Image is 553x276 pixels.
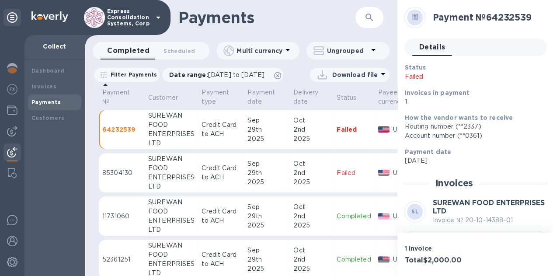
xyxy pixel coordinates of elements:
[247,246,286,255] div: Sep
[247,134,286,143] div: 2025
[107,45,150,57] span: Completed
[202,88,240,106] span: Payment type
[293,116,330,125] div: Oct
[247,178,286,187] div: 2025
[404,114,513,121] b: How the vendor wants to receive
[148,93,178,102] p: Customer
[393,125,415,134] p: USD
[178,8,355,27] h1: Payments
[337,255,371,264] p: Completed
[435,178,473,189] h2: Invoices
[432,199,544,215] b: SUREWAN FOOD ENTERPRISES LTD
[169,70,269,79] p: Date range :
[293,168,330,178] div: 2nd
[148,207,195,216] div: FOOD
[432,216,547,225] p: Invoice № 20-10-14388-01
[337,125,371,134] p: Failed
[148,250,195,259] div: FOOD
[247,255,286,264] div: 29th
[404,256,472,265] h3: Total $2,000.00
[293,134,330,143] div: 2025
[327,46,368,55] p: Ungrouped
[404,72,494,81] p: Failed
[31,11,68,22] img: Logo
[247,125,286,134] div: 29th
[107,71,157,78] p: Filter Payments
[332,70,378,79] p: Download file
[102,168,141,178] p: 85304130
[293,203,330,212] div: Oct
[337,93,356,102] p: Status
[293,221,330,230] div: 2025
[102,125,141,134] p: 64232539
[237,46,282,55] p: Multi currency
[337,168,371,178] p: Failed
[148,241,195,250] div: SUREWAN
[163,46,195,56] span: Scheduled
[102,88,141,106] span: Payment №
[411,208,419,215] b: SL
[148,182,195,191] div: LTD
[148,164,195,173] div: FOOD
[404,131,540,140] div: Account number (**0361)
[148,93,189,102] span: Customer
[419,41,445,53] span: Details
[378,213,390,219] img: USD
[107,8,151,27] p: Express Consolidation Systems, Corp
[148,259,195,269] div: ENTERPRISES
[404,89,470,96] b: Invoices in payment
[247,116,286,125] div: Sep
[293,88,318,106] p: Delivery date
[148,154,195,164] div: SUREWAN
[404,148,451,155] b: Payment date
[293,255,330,264] div: 2nd
[102,255,141,264] p: 52361251
[7,84,17,94] img: Foreign exchange
[202,88,229,106] p: Payment type
[208,71,264,78] span: [DATE] to [DATE]
[293,246,330,255] div: Oct
[247,203,286,212] div: Sep
[293,159,330,168] div: Oct
[293,178,330,187] div: 2025
[202,164,240,182] p: Credit Card to ACH
[202,250,240,269] p: Credit Card to ACH
[102,212,141,221] p: 11731060
[404,122,540,131] div: Routing number (**2337)
[202,207,240,225] p: Credit Card to ACH
[337,93,368,102] span: Status
[247,168,286,178] div: 29th
[247,264,286,273] div: 2025
[31,99,61,105] b: Payments
[404,244,472,253] p: 1 invoice
[293,125,330,134] div: 2nd
[393,212,415,221] p: USD
[148,111,195,120] div: SUREWAN
[148,173,195,182] div: ENTERPRISES
[378,88,415,106] span: Payee currency
[7,105,17,115] img: Wallets
[148,225,195,234] div: LTD
[378,170,390,176] img: USD
[247,88,286,106] span: Payment date
[148,198,195,207] div: SUREWAN
[378,88,404,106] p: Payee currency
[404,64,426,71] b: Status
[378,256,390,262] img: USD
[148,216,195,225] div: ENTERPRISES
[247,88,275,106] p: Payment date
[337,212,371,221] p: Completed
[404,156,540,165] p: [DATE]
[148,139,195,148] div: LTD
[393,255,415,264] p: USD
[3,9,21,26] div: Unpin categories
[31,83,56,90] b: Invoices
[162,68,283,82] div: Date range:[DATE] to [DATE]
[293,88,330,106] span: Delivery date
[31,42,78,51] p: Collect
[31,115,65,121] b: Customers
[404,97,540,106] p: 1
[293,264,330,273] div: 2025
[393,168,415,178] p: USD
[378,126,390,133] img: USD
